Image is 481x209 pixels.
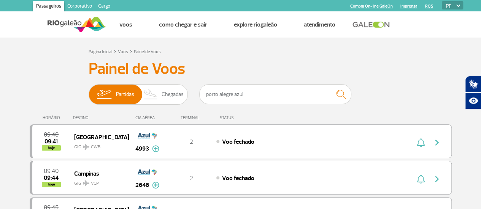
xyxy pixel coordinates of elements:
[222,138,254,146] span: Voo fechado
[129,115,167,120] div: CIA AÉREA
[134,49,161,55] a: Painel de Voos
[89,60,393,79] h3: Painel de Voos
[116,85,134,104] span: Partidas
[130,47,132,55] a: >
[135,144,149,153] span: 4993
[42,182,61,187] span: hoje
[89,49,112,55] a: Página Inicial
[350,4,392,9] a: Compra On-line GaleOn
[42,145,61,151] span: hoje
[114,47,116,55] a: >
[44,132,59,137] span: 2025-08-26 09:40:00
[91,180,99,187] span: VCP
[234,21,277,28] a: Explore RIOgaleão
[74,168,123,178] span: Campinas
[432,138,441,147] img: seta-direita-painel-voo.svg
[91,144,100,151] span: CWB
[92,85,116,104] img: slider-embarque
[152,145,159,152] img: mais-info-painel-voo.svg
[425,4,433,9] a: RQS
[465,93,481,109] button: Abrir recursos assistivos.
[83,144,89,150] img: destiny_airplane.svg
[152,182,159,189] img: mais-info-painel-voo.svg
[140,85,162,104] img: slider-desembarque
[95,1,113,13] a: Cargo
[304,21,335,28] a: Atendimento
[417,174,425,184] img: sino-painel-voo.svg
[199,84,351,104] input: Voo, cidade ou cia aérea
[222,174,254,182] span: Voo fechado
[167,115,216,120] div: TERMINAL
[74,132,123,142] span: [GEOGRAPHIC_DATA]
[73,115,129,120] div: DESTINO
[465,76,481,109] div: Plugin de acessibilidade da Hand Talk.
[118,49,128,55] a: Voos
[216,115,278,120] div: STATUS
[190,174,193,182] span: 2
[74,176,123,187] span: GIG
[119,21,132,28] a: Voos
[417,138,425,147] img: sino-painel-voo.svg
[162,85,184,104] span: Chegadas
[465,76,481,93] button: Abrir tradutor de língua de sinais.
[44,168,59,174] span: 2025-08-26 09:40:00
[190,138,193,146] span: 2
[432,174,441,184] img: seta-direita-painel-voo.svg
[44,175,59,181] span: 2025-08-26 09:44:24
[400,4,417,9] a: Imprensa
[44,139,58,144] span: 2025-08-26 09:41:35
[159,21,207,28] a: Como chegar e sair
[64,1,95,13] a: Corporativo
[32,115,73,120] div: HORÁRIO
[135,181,149,190] span: 2646
[33,1,64,13] a: Passageiros
[83,180,89,186] img: destiny_airplane.svg
[74,140,123,151] span: GIG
